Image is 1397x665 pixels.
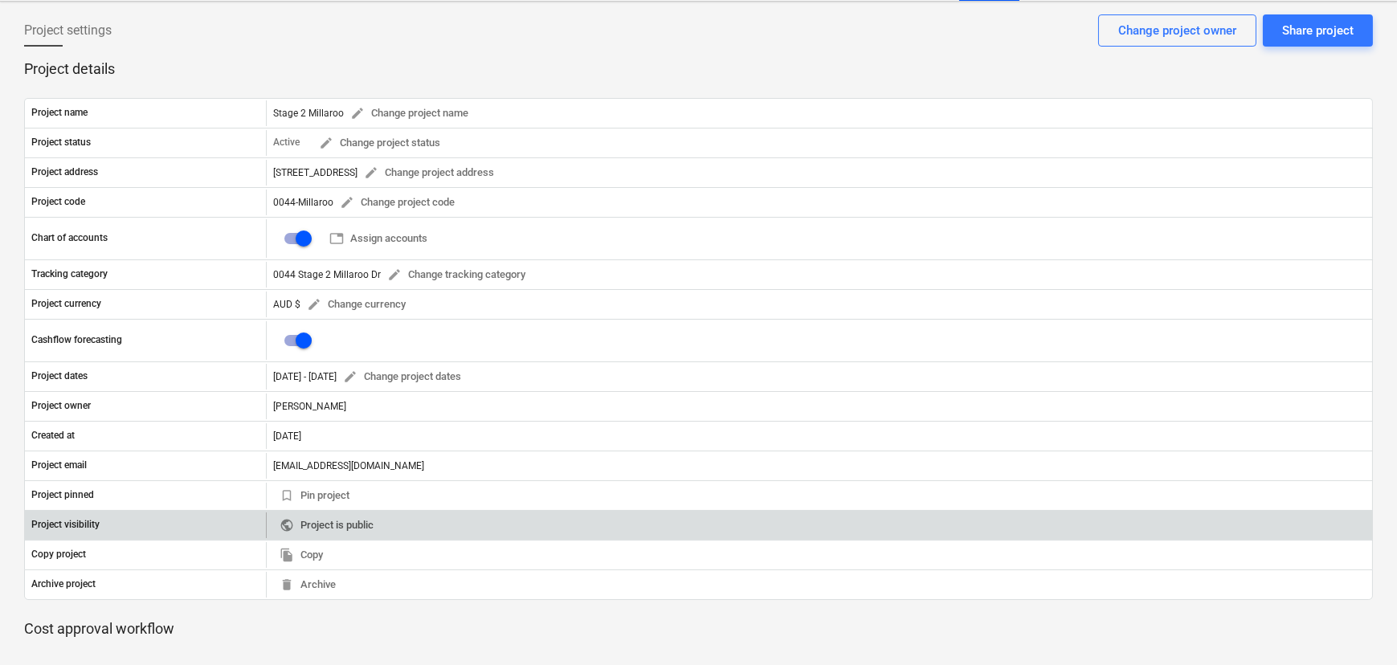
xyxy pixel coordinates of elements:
[350,104,468,123] span: Change project name
[280,548,294,562] span: file_copy
[273,190,461,215] div: 0044-Millaroo
[31,231,108,245] p: Chart of accounts
[323,226,434,251] button: Assign accounts
[266,394,1372,419] div: [PERSON_NAME]
[31,518,100,532] p: Project visibility
[350,106,365,120] span: edit
[31,297,101,311] p: Project currency
[280,488,294,503] span: bookmark_border
[307,297,321,312] span: edit
[266,453,1372,479] div: [EMAIL_ADDRESS][DOMAIN_NAME]
[273,573,342,598] button: Archive
[280,577,294,592] span: delete
[280,518,294,532] span: public
[307,296,406,314] span: Change currency
[31,106,88,120] p: Project name
[329,231,344,246] span: table
[266,423,1372,449] div: [DATE]
[24,59,1373,79] p: Project details
[319,134,440,153] span: Change project status
[1098,14,1256,47] button: Change project owner
[273,161,500,186] div: [STREET_ADDRESS]
[333,190,461,215] button: Change project code
[31,429,75,443] p: Created at
[319,136,333,150] span: edit
[329,230,427,248] span: Assign accounts
[343,368,461,386] span: Change project dates
[1282,20,1354,41] div: Share project
[31,195,85,209] p: Project code
[381,263,532,288] button: Change tracking category
[387,267,402,282] span: edit
[364,164,494,182] span: Change project address
[273,263,532,288] div: 0044 Stage 2 Millaroo Dr
[280,487,349,505] span: Pin project
[24,619,1373,638] p: Cost approval workflow
[273,136,300,149] p: Active
[280,516,374,535] span: Project is public
[273,298,300,309] span: AUD $
[340,194,455,212] span: Change project code
[273,513,380,538] button: Project is public
[31,399,91,413] p: Project owner
[31,548,86,561] p: Copy project
[31,459,87,472] p: Project email
[31,267,108,281] p: Tracking category
[31,369,88,383] p: Project dates
[337,365,468,390] button: Change project dates
[1263,14,1373,47] button: Share project
[273,483,356,508] button: Pin project
[343,369,357,384] span: edit
[31,333,122,347] p: Cashflow forecasting
[280,576,336,594] span: Archive
[31,136,91,149] p: Project status
[357,161,500,186] button: Change project address
[31,165,98,179] p: Project address
[1118,20,1236,41] div: Change project owner
[364,165,378,180] span: edit
[24,21,112,40] span: Project settings
[31,577,96,591] p: Archive project
[300,292,412,317] button: Change currency
[344,101,475,126] button: Change project name
[280,546,323,565] span: Copy
[387,266,525,284] span: Change tracking category
[312,131,447,156] button: Change project status
[31,488,94,502] p: Project pinned
[273,101,475,126] div: Stage 2 Millaroo
[273,543,329,568] button: Copy
[273,371,337,382] div: [DATE] - [DATE]
[340,195,354,210] span: edit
